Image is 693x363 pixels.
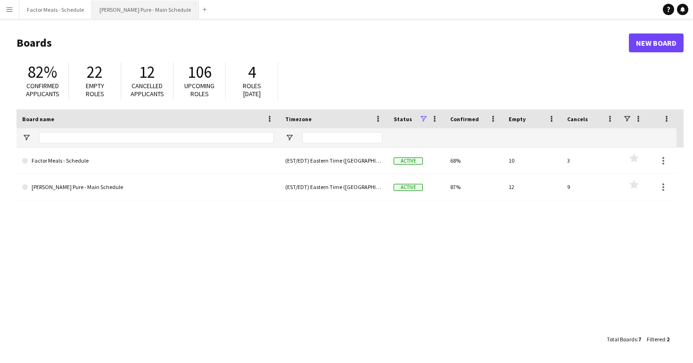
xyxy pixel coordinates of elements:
div: 9 [561,174,620,200]
div: (EST/EDT) Eastern Time ([GEOGRAPHIC_DATA] & [GEOGRAPHIC_DATA]) [280,174,388,200]
span: Timezone [285,115,312,123]
a: Factor Meals - Schedule [22,148,274,174]
span: Upcoming roles [184,82,214,98]
span: Empty [509,115,526,123]
span: 106 [188,62,212,82]
a: New Board [629,33,684,52]
span: Filtered [647,336,665,343]
input: Timezone Filter Input [302,132,382,143]
span: Confirmed [450,115,479,123]
button: Open Filter Menu [285,133,294,142]
span: Confirmed applicants [26,82,59,98]
input: Board name Filter Input [39,132,274,143]
span: Empty roles [86,82,104,98]
span: Cancels [567,115,588,123]
span: Status [394,115,412,123]
h1: Boards [16,36,629,50]
span: 7 [638,336,641,343]
span: Board name [22,115,54,123]
span: 82% [28,62,57,82]
span: Active [394,184,423,191]
span: 22 [87,62,103,82]
span: Active [394,157,423,165]
span: Cancelled applicants [131,82,164,98]
div: 3 [561,148,620,173]
div: (EST/EDT) Eastern Time ([GEOGRAPHIC_DATA] & [GEOGRAPHIC_DATA]) [280,148,388,173]
span: Roles [DATE] [243,82,261,98]
span: Total Boards [607,336,637,343]
div: : [647,330,669,348]
button: Open Filter Menu [22,133,31,142]
div: 12 [503,174,561,200]
div: 87% [445,174,503,200]
button: [PERSON_NAME] Pure - Main Schedule [92,0,199,19]
span: 12 [139,62,155,82]
div: 10 [503,148,561,173]
span: 4 [248,62,256,82]
div: : [607,330,641,348]
a: [PERSON_NAME] Pure - Main Schedule [22,174,274,200]
div: 68% [445,148,503,173]
button: Factor Meals - Schedule [19,0,92,19]
span: 2 [667,336,669,343]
